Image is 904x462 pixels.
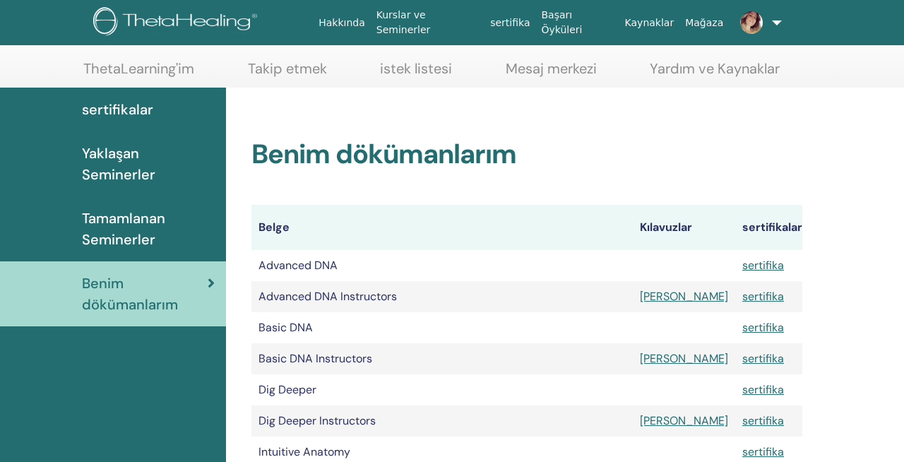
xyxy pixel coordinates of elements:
[742,413,784,428] a: sertifika
[640,351,728,366] a: [PERSON_NAME]
[251,405,633,437] td: Dig Deeper Instructors
[251,250,633,281] td: Advanced DNA
[536,2,619,43] a: Başarı Öyküleri
[251,374,633,405] td: Dig Deeper
[82,273,208,315] span: Benim dökümanlarım
[248,60,327,88] a: Takip etmek
[619,10,680,36] a: Kaynaklar
[313,10,371,36] a: Hakkında
[251,343,633,374] td: Basic DNA Instructors
[633,205,735,250] th: Kılavuzlar
[742,382,784,397] a: sertifika
[740,11,763,34] img: default.jpg
[380,60,452,88] a: istek listesi
[640,413,728,428] a: [PERSON_NAME]
[742,351,784,366] a: sertifika
[83,60,194,88] a: ThetaLearning'im
[679,10,729,36] a: Mağaza
[506,60,597,88] a: Mesaj merkezi
[82,208,215,250] span: Tamamlanan Seminerler
[742,258,784,273] a: sertifika
[251,138,802,171] h2: Benim dökümanlarım
[484,10,535,36] a: sertifika
[82,143,215,185] span: Yaklaşan Seminerler
[251,312,633,343] td: Basic DNA
[742,444,784,459] a: sertifika
[371,2,484,43] a: Kurslar ve Seminerler
[640,289,728,304] a: [PERSON_NAME]
[251,281,633,312] td: Advanced DNA Instructors
[742,289,784,304] a: sertifika
[82,99,153,120] span: sertifikalar
[742,320,784,335] a: sertifika
[650,60,780,88] a: Yardım ve Kaynaklar
[735,205,802,250] th: sertifikalar
[251,205,633,250] th: Belge
[93,7,262,39] img: logo.png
